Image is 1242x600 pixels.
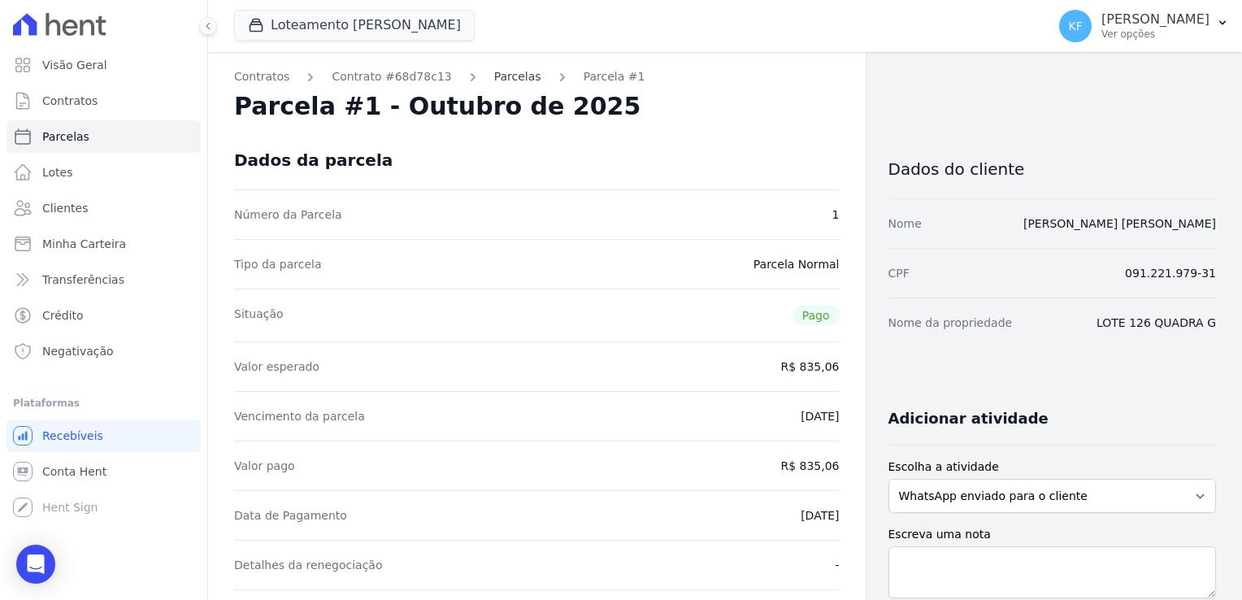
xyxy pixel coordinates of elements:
[42,128,89,145] span: Parcelas
[234,68,840,85] nav: Breadcrumb
[1023,217,1216,230] a: [PERSON_NAME] [PERSON_NAME]
[234,458,295,474] dt: Valor pago
[234,150,393,170] div: Dados da parcela
[793,306,840,325] span: Pago
[42,272,124,288] span: Transferências
[835,557,839,573] dd: -
[1125,265,1216,281] dd: 091.221.979-31
[494,68,541,85] a: Parcelas
[7,156,201,189] a: Lotes
[7,49,201,81] a: Visão Geral
[1101,11,1209,28] p: [PERSON_NAME]
[234,359,319,375] dt: Valor esperado
[888,409,1049,428] h3: Adicionar atividade
[888,459,1217,476] label: Escolha a atividade
[234,306,284,325] dt: Situação
[1068,20,1082,32] span: KF
[16,545,55,584] div: Open Intercom Messenger
[234,92,641,121] h2: Parcela #1 - Outubro de 2025
[332,68,451,85] a: Contrato #68d78c13
[801,408,839,424] dd: [DATE]
[832,207,840,223] dd: 1
[7,192,201,224] a: Clientes
[42,307,84,324] span: Crédito
[42,57,107,73] span: Visão Geral
[7,263,201,296] a: Transferências
[42,164,73,180] span: Lotes
[42,428,103,444] span: Recebíveis
[7,420,201,452] a: Recebíveis
[1046,3,1242,49] button: KF [PERSON_NAME] Ver opções
[888,159,1217,179] h3: Dados do cliente
[42,236,126,252] span: Minha Carteira
[234,408,365,424] dt: Vencimento da parcela
[7,228,201,260] a: Minha Carteira
[42,343,114,359] span: Negativação
[234,557,383,573] dt: Detalhes da renegociação
[1101,28,1209,41] p: Ver opções
[584,68,645,85] a: Parcela #1
[13,393,194,413] div: Plataformas
[888,215,922,232] dt: Nome
[7,120,201,153] a: Parcelas
[42,463,106,480] span: Conta Hent
[42,93,98,109] span: Contratos
[7,299,201,332] a: Crédito
[234,207,342,223] dt: Número da Parcela
[234,256,322,272] dt: Tipo da parcela
[888,265,910,281] dt: CPF
[234,507,347,524] dt: Data de Pagamento
[1097,315,1216,331] dd: LOTE 126 QUADRA G
[234,10,475,41] button: Loteamento [PERSON_NAME]
[7,335,201,367] a: Negativação
[780,458,839,474] dd: R$ 835,06
[888,315,1013,331] dt: Nome da propriedade
[753,256,840,272] dd: Parcela Normal
[7,85,201,117] a: Contratos
[888,526,1217,543] label: Escreva uma nota
[42,200,88,216] span: Clientes
[7,455,201,488] a: Conta Hent
[780,359,839,375] dd: R$ 835,06
[801,507,839,524] dd: [DATE]
[234,68,289,85] a: Contratos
